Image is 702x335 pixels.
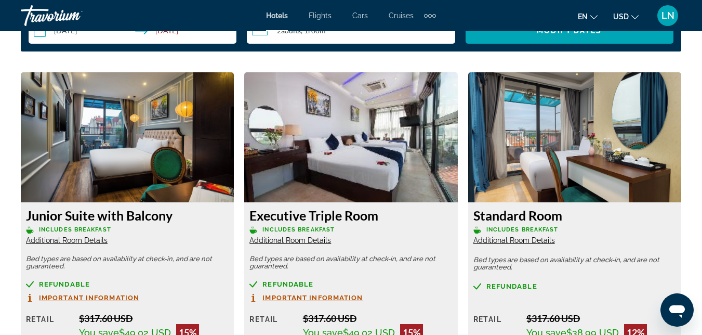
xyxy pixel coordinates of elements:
a: Travorium [21,2,125,29]
p: Bed types are based on availability at check-in, and are not guaranteed. [26,255,229,270]
h3: Junior Suite with Balcony [26,208,229,223]
span: Refundable [39,281,90,288]
button: Important Information [249,293,363,302]
button: Change currency [613,9,639,24]
a: Refundable [249,280,452,288]
div: $317.60 USD [79,313,229,324]
a: Cars [352,11,368,20]
a: Flights [309,11,332,20]
a: Hotels [266,11,288,20]
span: Important Information [262,294,363,301]
span: Important Information [39,294,139,301]
button: Change language [578,9,598,24]
span: Includes Breakfast [486,226,559,233]
p: Bed types are based on availability at check-in, and are not guaranteed. [249,255,452,270]
span: Includes Breakfast [39,226,111,233]
span: Includes Breakfast [262,226,335,233]
iframe: Button to launch messaging window [660,293,694,327]
div: Search widget [29,18,673,44]
div: $317.60 USD [526,313,676,324]
button: Important Information [26,293,139,302]
a: Cruises [389,11,414,20]
button: User Menu [654,5,681,27]
img: Executive Triple Room [244,72,457,202]
button: Extra navigation items [424,7,436,24]
img: Standard Room [468,72,681,202]
span: Additional Room Details [473,236,555,244]
span: LN [661,10,674,21]
span: Additional Room Details [249,236,331,244]
h3: Executive Triple Room [249,208,452,223]
a: Refundable [473,282,676,290]
p: Bed types are based on availability at check-in, and are not guaranteed. [473,256,676,271]
span: Refundable [262,281,313,288]
span: en [578,12,588,21]
span: Refundable [486,283,537,290]
div: $317.60 USD [303,313,453,324]
a: Refundable [26,280,229,288]
h3: Standard Room [473,208,676,223]
span: USD [613,12,629,21]
img: Junior Suite with Balcony [21,72,234,202]
button: Select check in and out date [29,18,236,44]
span: Additional Room Details [26,236,108,244]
